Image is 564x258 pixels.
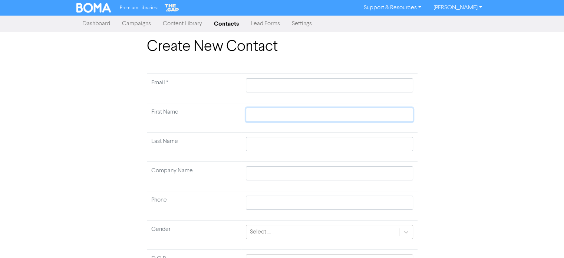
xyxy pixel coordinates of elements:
[250,228,271,236] div: Select ...
[164,3,180,13] img: The Gap
[527,222,564,258] iframe: Chat Widget
[157,16,208,31] a: Content Library
[147,221,242,250] td: Gender
[245,16,286,31] a: Lead Forms
[76,16,116,31] a: Dashboard
[147,38,418,56] h1: Create New Contact
[147,74,242,103] td: Required
[208,16,245,31] a: Contacts
[147,191,242,221] td: Phone
[147,133,242,162] td: Last Name
[147,162,242,191] td: Company Name
[427,2,488,14] a: [PERSON_NAME]
[358,2,427,14] a: Support & Resources
[147,103,242,133] td: First Name
[116,16,157,31] a: Campaigns
[76,3,111,13] img: BOMA Logo
[286,16,318,31] a: Settings
[120,6,158,10] span: Premium Libraries:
